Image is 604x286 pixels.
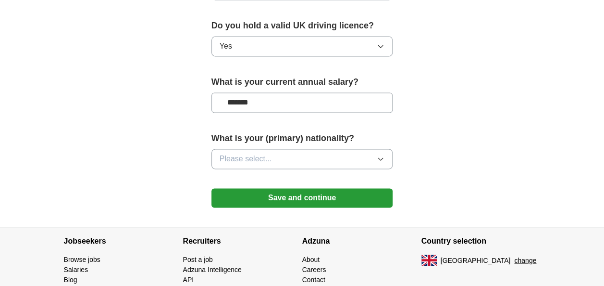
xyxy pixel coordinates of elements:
[220,40,232,52] span: Yes
[64,255,100,263] a: Browse jobs
[183,275,194,283] a: API
[514,255,536,265] button: change
[220,153,272,165] span: Please select...
[302,275,325,283] a: Contact
[211,19,393,32] label: Do you hold a valid UK driving licence?
[211,188,393,208] button: Save and continue
[211,149,393,169] button: Please select...
[183,255,213,263] a: Post a job
[64,275,77,283] a: Blog
[302,265,326,273] a: Careers
[64,265,88,273] a: Salaries
[421,254,437,266] img: UK flag
[441,255,511,265] span: [GEOGRAPHIC_DATA]
[211,132,393,145] label: What is your (primary) nationality?
[421,227,541,254] h4: Country selection
[211,36,393,56] button: Yes
[183,265,242,273] a: Adzuna Intelligence
[211,76,393,89] label: What is your current annual salary?
[302,255,320,263] a: About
